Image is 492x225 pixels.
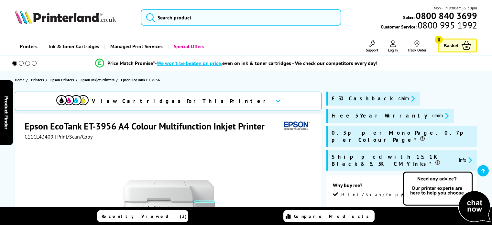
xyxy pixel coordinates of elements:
[283,210,375,222] a: Compare Products
[415,13,477,19] a: 0800 840 3699
[438,39,477,52] a: Basket 0
[434,5,477,11] span: Mon - Fri 9:00am - 5:30pm
[431,112,451,119] button: promo-description
[332,153,454,167] span: Shipped with 15.1K Black & 5.5K CMY Inks*
[443,41,458,50] span: Basket
[121,76,162,83] a: Epson EcoTank ET-3956
[388,48,398,52] span: Log In
[401,171,492,224] img: Open Live Chat window
[397,95,417,102] button: promo-description
[294,213,372,219] span: Compare Products
[366,40,378,52] a: Support
[81,76,115,83] span: Epson Inkjet Printers
[332,95,393,102] span: £50 Cashback
[457,156,474,164] button: promo-description
[49,38,99,55] span: Ink & Toner Cartridges
[25,133,53,140] span: C11CL43409
[15,76,25,83] span: Home
[141,9,341,26] input: Search product
[50,76,74,83] span: Epson Printers
[332,112,427,119] span: Free 5 Year Warranty
[157,60,222,66] span: We won’t be beaten on price,
[168,38,209,55] a: Special Offers
[155,60,377,66] div: - even on ink & toner cartridges - We check our competitors every day!
[107,60,155,66] span: Price Match Promise*
[366,48,378,52] span: Support
[121,76,160,83] span: Epson EcoTank ET-3956
[416,10,477,22] b: 0800 840 3699
[435,36,443,44] span: 0
[81,76,116,83] a: Epson Inkjet Printers
[341,192,408,197] span: Print/Scan/Copy
[332,129,474,143] span: 0.3p per Mono Page, 0.7p per Colour Page*
[55,133,93,140] span: | Print/Scan/Copy
[408,40,426,52] a: Track Order
[50,76,76,83] a: Epson Printers
[31,76,46,83] a: Printers
[15,10,133,25] a: Printerland Logo
[281,120,311,132] img: Epson
[15,38,42,55] a: Printers
[31,76,44,83] span: Printers
[381,22,477,30] span: Customer Service:
[15,10,116,24] img: Printerland Logo
[42,38,104,55] a: Ink & Toner Cartridges
[56,95,89,105] img: View Cartridges
[333,182,471,192] div: Why buy me?
[3,96,10,129] span: Product Finder
[388,40,398,52] a: Log In
[25,120,271,132] h1: Epson EcoTank ET-3956 A4 Colour Multifunction Inkjet Printer
[403,14,415,20] span: Sales:
[15,76,26,83] a: Home
[92,97,270,105] span: View Cartridges For This Printer
[417,22,477,28] span: 0800 995 1992
[102,213,187,219] span: Recently Viewed (3)
[3,58,469,69] li: modal_Promise
[97,210,188,222] a: Recently Viewed (3)
[104,38,168,55] a: Managed Print Services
